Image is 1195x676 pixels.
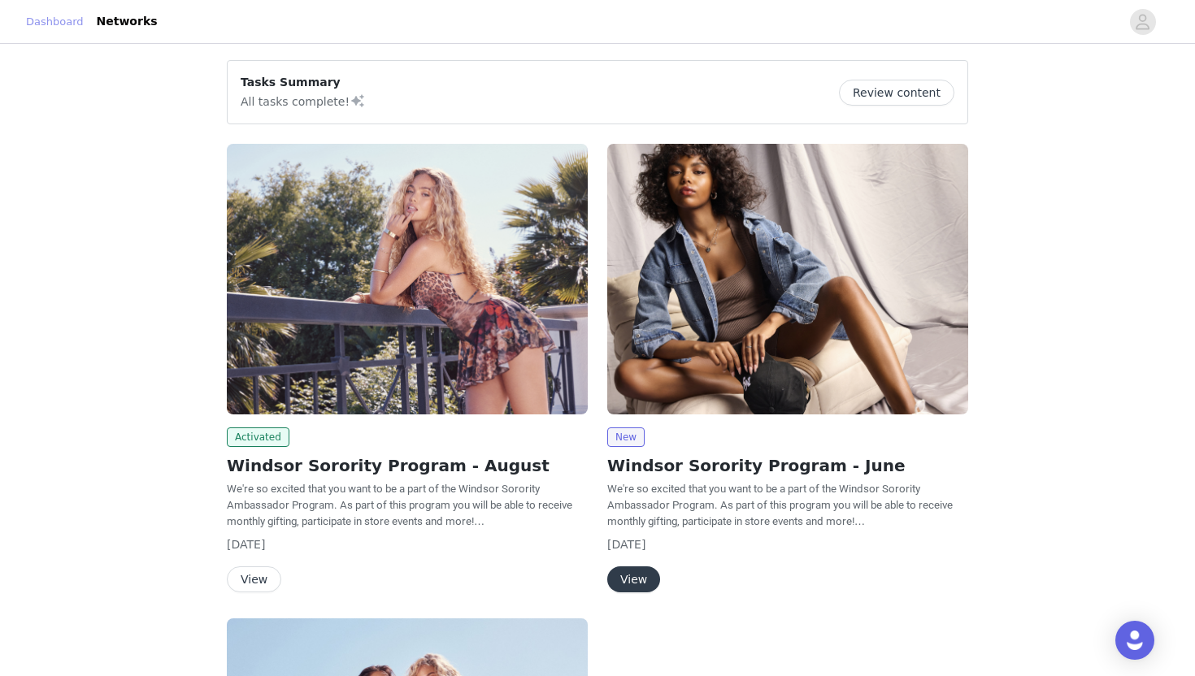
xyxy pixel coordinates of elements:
button: View [607,566,660,592]
span: We're so excited that you want to be a part of the Windsor Sorority Ambassador Program. As part o... [227,483,572,527]
img: Windsor [607,144,968,414]
span: We're so excited that you want to be a part of the Windsor Sorority Ambassador Program. As part o... [607,483,953,527]
a: View [607,574,660,586]
span: Activated [227,427,289,447]
div: avatar [1135,9,1150,35]
button: View [227,566,281,592]
a: Dashboard [26,14,84,30]
span: New [607,427,645,447]
a: Networks [87,3,167,40]
h2: Windsor Sorority Program - August [227,453,588,478]
button: Review content [839,80,954,106]
p: Tasks Summary [241,74,366,91]
a: View [227,574,281,586]
span: [DATE] [227,538,265,551]
p: All tasks complete! [241,91,366,110]
img: Windsor [227,144,588,414]
div: Open Intercom Messenger [1115,621,1154,660]
span: [DATE] [607,538,645,551]
h2: Windsor Sorority Program - June [607,453,968,478]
